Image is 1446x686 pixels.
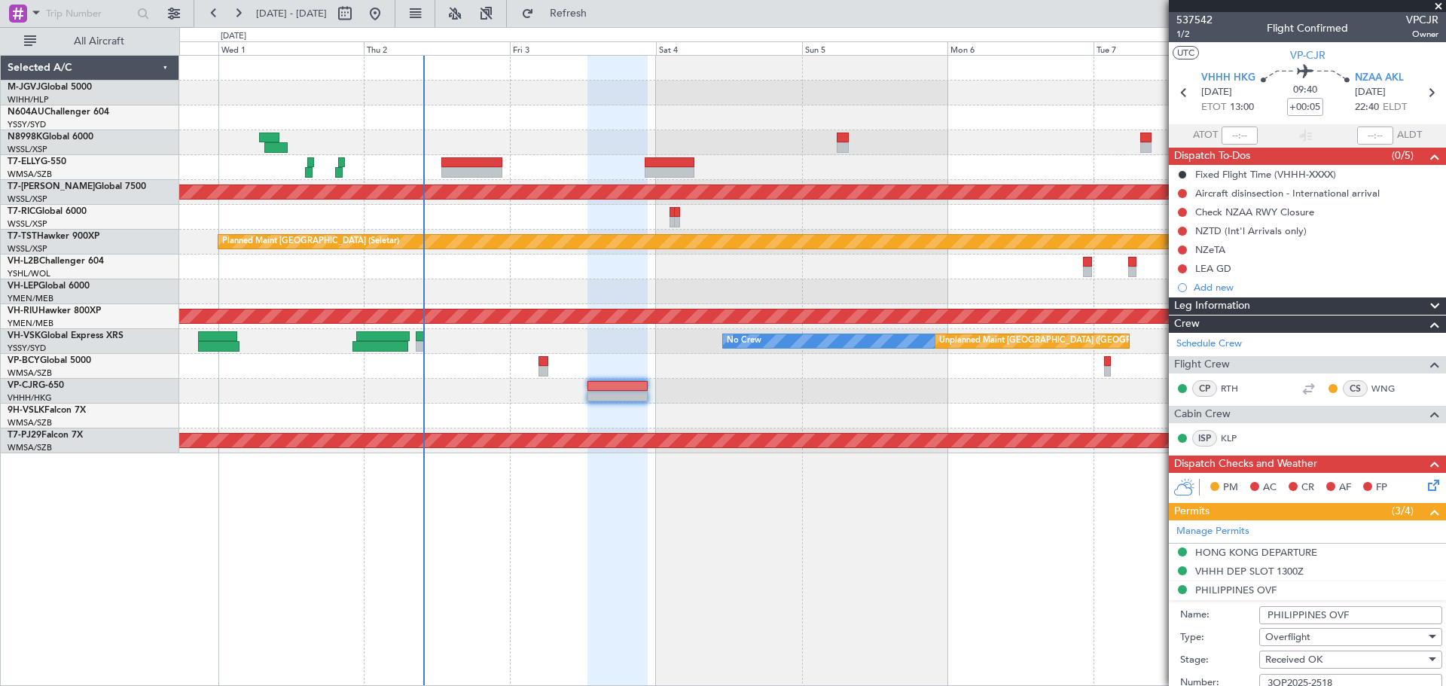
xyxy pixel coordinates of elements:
div: LEA GD [1195,262,1231,275]
button: All Aircraft [17,29,163,53]
button: Refresh [514,2,605,26]
div: Tue 7 [1094,41,1240,55]
a: VH-L2BChallenger 604 [8,257,104,266]
a: VH-RIUHawker 800XP [8,306,101,316]
a: M-JGVJGlobal 5000 [8,83,92,92]
a: WMSA/SZB [8,169,52,180]
span: ALDT [1397,128,1422,143]
a: VH-LEPGlobal 6000 [8,282,90,291]
label: Stage: [1180,653,1259,668]
span: ATOT [1193,128,1218,143]
div: HONG KONG DEPARTURE [1195,546,1317,559]
span: VPCJR [1406,12,1438,28]
label: Name: [1180,608,1259,623]
span: 22:40 [1355,100,1379,115]
div: ISP [1192,430,1217,447]
span: 1/2 [1176,28,1213,41]
a: YSSY/SYD [8,343,46,354]
div: Fixed Flight Time (VHHH-XXXX) [1195,168,1336,181]
div: Sun 5 [802,41,948,55]
div: Mon 6 [947,41,1094,55]
div: VHHH DEP SLOT 1300Z [1195,565,1304,578]
a: WMSA/SZB [8,367,52,379]
span: NZAA AKL [1355,71,1404,86]
a: WNG [1371,382,1405,395]
span: PM [1223,480,1238,495]
a: WMSA/SZB [8,417,52,428]
button: UTC [1173,46,1199,59]
a: VP-CJRG-650 [8,381,64,390]
a: T7-TSTHawker 900XP [8,232,99,241]
div: Wed 1 [218,41,365,55]
a: N8998KGlobal 6000 [8,133,93,142]
label: Type: [1180,630,1259,645]
span: 537542 [1176,12,1213,28]
span: (3/4) [1392,503,1414,519]
span: Dispatch To-Dos [1174,148,1250,165]
span: VP-BCY [8,356,40,365]
span: M-JGVJ [8,83,41,92]
span: [DATE] [1355,85,1386,100]
span: Refresh [537,8,600,19]
span: Dispatch Checks and Weather [1174,456,1317,473]
span: 13:00 [1230,100,1254,115]
a: N604AUChallenger 604 [8,108,109,117]
span: Leg Information [1174,297,1250,315]
input: Trip Number [46,2,133,25]
a: VH-VSKGlobal Express XRS [8,331,124,340]
span: VP-CJR [1290,47,1325,63]
span: VHHH HKG [1201,71,1255,86]
span: [DATE] - [DATE] [256,7,327,20]
a: T7-[PERSON_NAME]Global 7500 [8,182,146,191]
span: N8998K [8,133,42,142]
span: T7-RIC [8,207,35,216]
span: VH-RIU [8,306,38,316]
a: WSSL/XSP [8,243,47,255]
a: VHHH/HKG [8,392,52,404]
div: No Crew [727,330,761,352]
div: CS [1343,380,1368,397]
span: VH-VSK [8,331,41,340]
span: Permits [1174,503,1210,520]
a: 9H-VSLKFalcon 7X [8,406,86,415]
span: 09:40 [1293,83,1317,98]
span: Cabin Crew [1174,406,1231,423]
a: T7-ELLYG-550 [8,157,66,166]
span: ETOT [1201,100,1226,115]
span: VH-L2B [8,257,39,266]
div: Aircraft disinsection - International arrival [1195,187,1380,200]
a: WMSA/SZB [8,442,52,453]
a: Manage Permits [1176,524,1249,539]
a: WSSL/XSP [8,194,47,205]
span: [DATE] [1201,85,1232,100]
a: T7-RICGlobal 6000 [8,207,87,216]
span: AF [1339,480,1351,495]
a: RTH [1221,382,1255,395]
a: KLP [1221,431,1255,445]
span: (0/5) [1392,148,1414,163]
span: T7-[PERSON_NAME] [8,182,95,191]
span: FP [1376,480,1387,495]
span: T7-PJ29 [8,431,41,440]
div: NZeTA [1195,243,1225,256]
a: Schedule Crew [1176,337,1242,352]
a: YSSY/SYD [8,119,46,130]
div: Thu 2 [364,41,510,55]
span: All Aircraft [39,36,159,47]
a: YSHL/WOL [8,268,50,279]
div: Check NZAA RWY Closure [1195,206,1314,218]
span: T7-TST [8,232,37,241]
a: YMEN/MEB [8,293,53,304]
span: Overflight [1265,630,1310,644]
div: Planned Maint [GEOGRAPHIC_DATA] (Seletar) [222,230,399,253]
a: YMEN/MEB [8,318,53,329]
div: Flight Confirmed [1267,20,1348,36]
span: Received OK [1265,653,1322,666]
div: [DATE] [221,30,246,43]
input: --:-- [1222,127,1258,145]
span: VP-CJR [8,381,38,390]
span: N604AU [8,108,44,117]
span: ELDT [1383,100,1407,115]
a: WIHH/HLP [8,94,49,105]
div: Sat 4 [656,41,802,55]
